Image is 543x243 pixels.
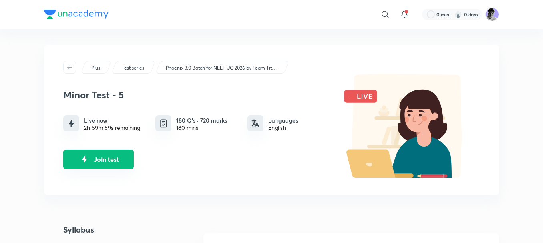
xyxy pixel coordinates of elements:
[454,10,462,18] img: streak
[268,125,298,131] div: English
[90,64,102,72] a: Plus
[336,74,480,178] img: live
[63,150,134,169] button: Join test
[165,64,280,72] a: Phoenix 3.0 Batch for NEET UG 2026 by Team Titans
[159,118,169,129] img: quiz info
[84,116,140,125] h6: Live now
[176,116,227,125] h6: 180 Q’s · 720 marks
[63,89,332,101] h3: Minor Test - 5
[78,153,90,165] img: live-icon
[66,118,76,129] img: live-icon
[122,64,144,72] p: Test series
[91,64,100,72] p: Plus
[44,10,109,19] img: Company Logo
[176,125,227,131] div: 180 mins
[268,116,298,125] h6: Languages
[485,8,499,21] img: henil patel
[251,119,259,127] img: languages
[121,64,146,72] a: Test series
[84,125,140,131] div: 2h 59m 59s remaining
[166,64,278,72] p: Phoenix 3.0 Batch for NEET UG 2026 by Team Titans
